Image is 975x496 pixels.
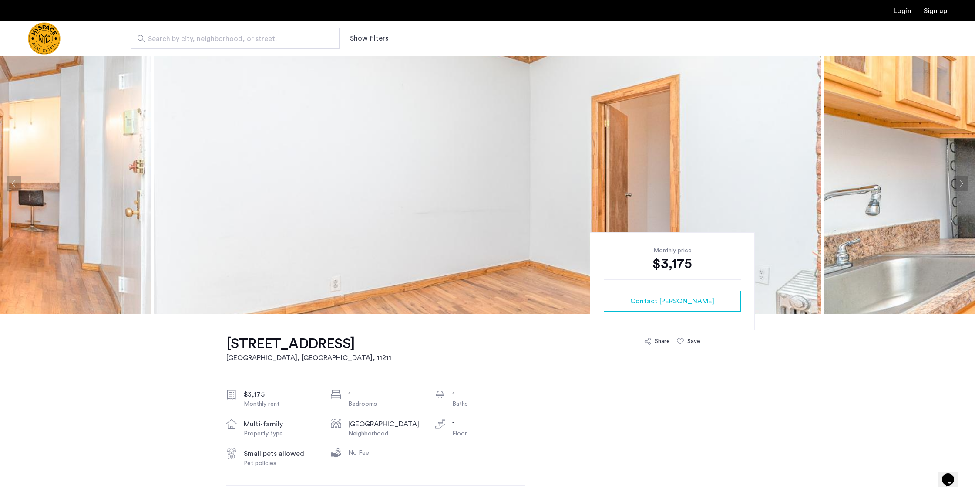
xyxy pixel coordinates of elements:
[687,337,700,346] div: Save
[348,389,421,400] div: 1
[7,176,21,191] button: Previous apartment
[226,353,391,363] h2: [GEOGRAPHIC_DATA], [GEOGRAPHIC_DATA] , 11211
[348,419,421,429] div: [GEOGRAPHIC_DATA]
[244,448,317,459] div: Small pets allowed
[924,7,947,14] a: Registration
[452,389,525,400] div: 1
[452,419,525,429] div: 1
[28,22,61,55] img: logo
[244,400,317,408] div: Monthly rent
[348,400,421,408] div: Bedrooms
[630,296,714,306] span: Contact [PERSON_NAME]
[350,33,388,44] button: Show or hide filters
[244,389,317,400] div: $3,175
[244,459,317,468] div: Pet policies
[226,335,391,353] h1: [STREET_ADDRESS]
[894,7,911,14] a: Login
[28,22,61,55] a: Cazamio Logo
[604,246,741,255] div: Monthly price
[938,461,966,487] iframe: chat widget
[452,429,525,438] div: Floor
[655,337,670,346] div: Share
[604,291,741,312] button: button
[452,400,525,408] div: Baths
[954,176,968,191] button: Next apartment
[604,255,741,272] div: $3,175
[244,429,317,438] div: Property type
[244,419,317,429] div: multi-family
[348,429,421,438] div: Neighborhood
[148,34,315,44] span: Search by city, neighborhood, or street.
[348,448,421,457] div: No Fee
[154,53,821,314] img: apartment
[226,335,391,363] a: [STREET_ADDRESS][GEOGRAPHIC_DATA], [GEOGRAPHIC_DATA], 11211
[131,28,340,49] input: Apartment Search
